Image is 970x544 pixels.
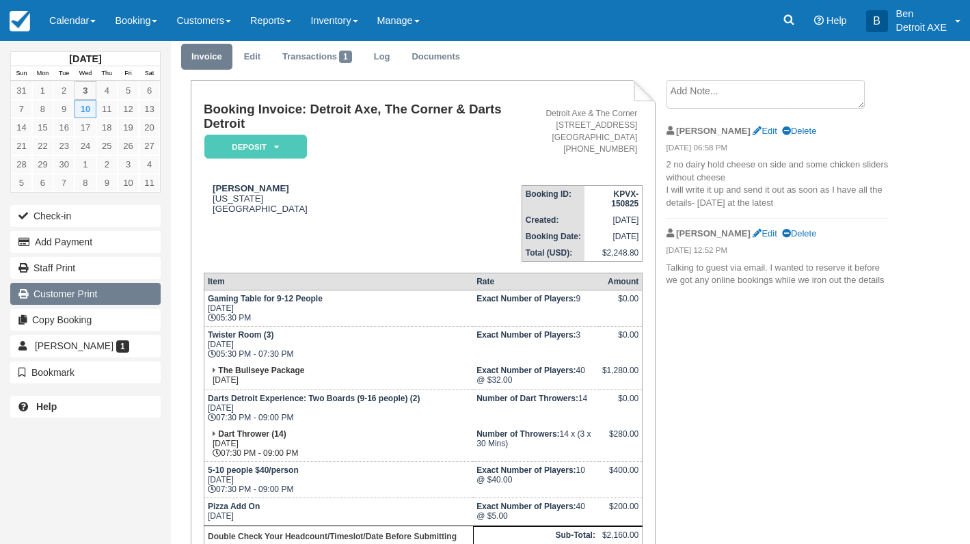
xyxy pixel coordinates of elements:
b: Double Check Your Headcount/Timeslot/Date Before Submitting [208,532,457,541]
td: 10 @ $40.00 [473,461,599,498]
td: [DATE] [204,362,473,390]
a: 5 [11,174,32,192]
a: 3 [118,155,139,174]
strong: Exact Number of Players [476,366,576,375]
strong: [DATE] [69,53,101,64]
img: checkfront-main-nav-mini-logo.png [10,11,30,31]
a: 28 [11,155,32,174]
p: Talking to guest via email. I wanted to reserve it before we got any online bookings while we iro... [666,262,889,287]
th: Sun [11,66,32,81]
th: Rate [473,273,599,290]
td: 40 @ $32.00 [473,362,599,390]
td: [DATE] 07:30 PM - 09:00 PM [204,461,473,498]
button: Check-in [10,205,161,227]
em: Deposit [204,135,307,159]
span: [PERSON_NAME] [35,340,113,351]
a: 20 [139,118,160,137]
th: Sat [139,66,160,81]
a: Documents [401,44,470,70]
a: 1 [75,155,96,174]
a: 8 [32,100,53,118]
th: Booking Date: [522,228,584,245]
div: $400.00 [602,465,638,486]
a: 14 [11,118,32,137]
a: 24 [75,137,96,155]
a: 7 [53,174,75,192]
a: 22 [32,137,53,155]
strong: Exact Number of Players [476,465,576,475]
a: Invoice [181,44,232,70]
strong: Number of Throwers [476,429,559,439]
strong: Exact Number of Players [476,294,576,303]
a: Delete [782,228,816,239]
td: [DATE] [584,228,643,245]
th: Created: [522,212,584,228]
a: 23 [53,137,75,155]
a: 4 [139,155,160,174]
a: Customer Print [10,283,161,305]
a: 30 [53,155,75,174]
strong: [PERSON_NAME] [213,183,289,193]
b: Help [36,401,57,412]
button: Copy Booking [10,309,161,331]
i: Help [814,16,824,25]
a: Delete [782,126,816,136]
address: Detroit Axe & The Corner [STREET_ADDRESS] [GEOGRAPHIC_DATA] [PHONE_NUMBER] [527,108,638,155]
a: 1 [32,81,53,100]
td: [DATE] 05:30 PM - 07:30 PM [204,326,473,362]
a: Log [364,44,401,70]
th: Wed [75,66,96,81]
a: 19 [118,118,139,137]
div: [US_STATE] [GEOGRAPHIC_DATA] [204,183,522,214]
a: 25 [96,137,118,155]
a: 4 [96,81,118,100]
strong: [PERSON_NAME] [676,126,751,136]
a: [PERSON_NAME] 1 [10,335,161,357]
span: Help [826,15,847,26]
em: [DATE] 12:52 PM [666,245,889,260]
td: 14 x (3 x 30 Mins) [473,426,599,462]
strong: 5-10 people $40/person [208,465,299,475]
th: Amount [599,273,643,290]
th: Fri [118,66,139,81]
td: [DATE] [204,498,473,526]
strong: Pizza Add On [208,502,260,511]
a: Edit [753,228,777,239]
button: Bookmark [10,362,161,383]
a: Edit [753,126,777,136]
th: Tue [53,66,75,81]
a: Deposit [204,134,302,159]
strong: Number of Dart Throwers [476,394,578,403]
p: Detroit AXE [896,21,947,34]
a: 17 [75,118,96,137]
div: $0.00 [602,394,638,414]
div: B [866,10,888,32]
a: Staff Print [10,257,161,279]
td: 40 @ $5.00 [473,498,599,526]
em: [DATE] 06:58 PM [666,142,889,157]
div: $0.00 [602,330,638,351]
div: $200.00 [602,502,638,522]
strong: Gaming Table for 9-12 People [208,294,323,303]
a: 2 [53,81,75,100]
td: [DATE] 07:30 PM - 09:00 PM [204,426,473,462]
a: Edit [234,44,271,70]
a: Transactions1 [272,44,362,70]
span: 1 [339,51,352,63]
th: Item [204,273,473,290]
a: 10 [75,100,96,118]
a: 2 [96,155,118,174]
a: 21 [11,137,32,155]
strong: KPVX-150825 [611,189,638,208]
strong: Dart Thrower (14) [218,429,286,439]
span: 1 [116,340,129,353]
a: 26 [118,137,139,155]
th: Total (USD): [522,245,584,262]
strong: [PERSON_NAME] [676,228,751,239]
a: 13 [139,100,160,118]
a: 5 [118,81,139,100]
td: 14 [473,390,599,426]
p: Ben [896,7,947,21]
strong: Exact Number of Players [476,330,576,340]
a: Help [10,396,161,418]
